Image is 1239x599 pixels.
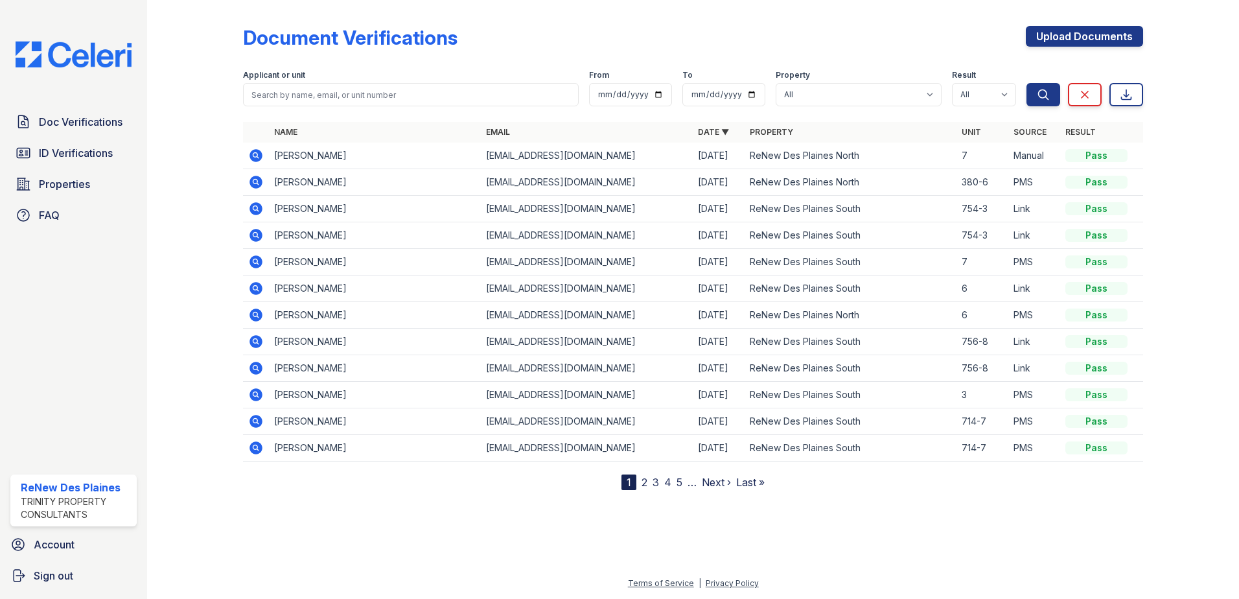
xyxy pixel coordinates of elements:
[736,476,765,489] a: Last »
[693,435,745,462] td: [DATE]
[956,222,1008,249] td: 754-3
[688,475,697,490] span: …
[956,276,1008,302] td: 6
[956,302,1008,329] td: 6
[1065,202,1128,215] div: Pass
[481,355,693,382] td: [EMAIL_ADDRESS][DOMAIN_NAME]
[693,382,745,408] td: [DATE]
[776,70,810,80] label: Property
[269,408,481,435] td: [PERSON_NAME]
[1008,382,1060,408] td: PMS
[693,302,745,329] td: [DATE]
[642,476,647,489] a: 2
[745,169,956,196] td: ReNew Des Plaines North
[745,222,956,249] td: ReNew Des Plaines South
[745,382,956,408] td: ReNew Des Plaines South
[1065,388,1128,401] div: Pass
[682,70,693,80] label: To
[269,249,481,276] td: [PERSON_NAME]
[1008,169,1060,196] td: PMS
[1026,26,1143,47] a: Upload Documents
[243,26,457,49] div: Document Verifications
[274,127,297,137] a: Name
[269,276,481,302] td: [PERSON_NAME]
[745,143,956,169] td: ReNew Des Plaines North
[956,408,1008,435] td: 714-7
[481,143,693,169] td: [EMAIL_ADDRESS][DOMAIN_NAME]
[486,127,510,137] a: Email
[269,143,481,169] td: [PERSON_NAME]
[1065,149,1128,162] div: Pass
[1008,276,1060,302] td: Link
[34,568,73,583] span: Sign out
[5,532,142,558] a: Account
[693,276,745,302] td: [DATE]
[1065,441,1128,454] div: Pass
[269,435,481,462] td: [PERSON_NAME]
[10,202,137,228] a: FAQ
[956,143,1008,169] td: 7
[269,196,481,222] td: [PERSON_NAME]
[750,127,793,137] a: Property
[1065,335,1128,348] div: Pass
[481,169,693,196] td: [EMAIL_ADDRESS][DOMAIN_NAME]
[1013,127,1047,137] a: Source
[693,169,745,196] td: [DATE]
[1065,127,1096,137] a: Result
[1008,355,1060,382] td: Link
[1008,249,1060,276] td: PMS
[956,196,1008,222] td: 754-3
[1065,309,1128,322] div: Pass
[481,408,693,435] td: [EMAIL_ADDRESS][DOMAIN_NAME]
[956,382,1008,408] td: 3
[481,329,693,355] td: [EMAIL_ADDRESS][DOMAIN_NAME]
[481,382,693,408] td: [EMAIL_ADDRESS][DOMAIN_NAME]
[1065,282,1128,295] div: Pass
[706,578,759,588] a: Privacy Policy
[481,249,693,276] td: [EMAIL_ADDRESS][DOMAIN_NAME]
[956,329,1008,355] td: 756-8
[10,140,137,166] a: ID Verifications
[745,276,956,302] td: ReNew Des Plaines South
[5,41,142,67] img: CE_Logo_Blue-a8612792a0a2168367f1c8372b55b34899dd931a85d93a1a3d3e32e68fde9ad4.png
[745,196,956,222] td: ReNew Des Plaines South
[745,435,956,462] td: ReNew Des Plaines South
[10,171,137,197] a: Properties
[962,127,981,137] a: Unit
[21,480,132,495] div: ReNew Des Plaines
[269,355,481,382] td: [PERSON_NAME]
[481,435,693,462] td: [EMAIL_ADDRESS][DOMAIN_NAME]
[1008,196,1060,222] td: Link
[745,355,956,382] td: ReNew Des Plaines South
[243,70,305,80] label: Applicant or unit
[956,435,1008,462] td: 714-7
[269,302,481,329] td: [PERSON_NAME]
[677,476,682,489] a: 5
[481,302,693,329] td: [EMAIL_ADDRESS][DOMAIN_NAME]
[621,475,636,490] div: 1
[664,476,671,489] a: 4
[693,222,745,249] td: [DATE]
[589,70,609,80] label: From
[745,329,956,355] td: ReNew Des Plaines South
[1008,435,1060,462] td: PMS
[39,207,60,223] span: FAQ
[481,276,693,302] td: [EMAIL_ADDRESS][DOMAIN_NAME]
[39,114,122,130] span: Doc Verifications
[269,222,481,249] td: [PERSON_NAME]
[699,578,701,588] div: |
[956,355,1008,382] td: 756-8
[956,249,1008,276] td: 7
[693,143,745,169] td: [DATE]
[1008,329,1060,355] td: Link
[1065,415,1128,428] div: Pass
[693,355,745,382] td: [DATE]
[693,329,745,355] td: [DATE]
[693,408,745,435] td: [DATE]
[952,70,976,80] label: Result
[39,176,90,192] span: Properties
[698,127,729,137] a: Date ▼
[269,329,481,355] td: [PERSON_NAME]
[39,145,113,161] span: ID Verifications
[1008,408,1060,435] td: PMS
